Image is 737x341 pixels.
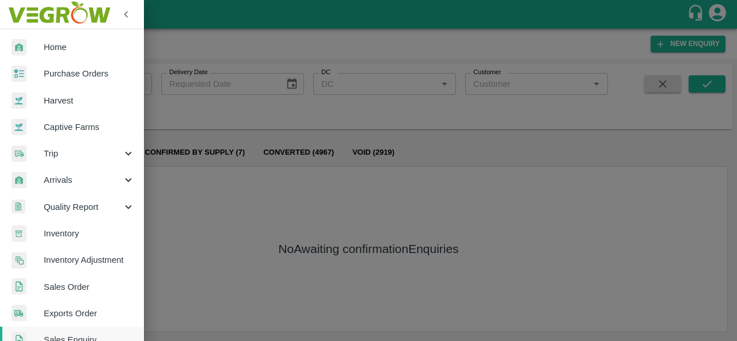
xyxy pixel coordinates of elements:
span: Inventory [44,227,135,240]
span: Trip [44,147,122,160]
img: inventory [12,252,26,269]
span: Exports Order [44,307,135,320]
span: Arrivals [44,174,122,186]
img: whArrival [12,172,26,189]
img: harvest [12,118,26,136]
img: harvest [12,92,26,109]
span: Quality Report [44,201,122,213]
img: sales [12,278,26,295]
img: qualityReport [12,200,25,214]
span: Harvest [44,94,135,107]
img: whArrival [12,39,26,56]
span: Captive Farms [44,121,135,133]
span: Home [44,41,135,53]
span: Purchase Orders [44,67,135,80]
img: reciept [12,66,26,82]
img: whInventory [12,225,26,242]
img: shipments [12,305,26,321]
img: delivery [12,145,26,162]
span: Sales Order [44,281,135,293]
span: Inventory Adjustment [44,254,135,266]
